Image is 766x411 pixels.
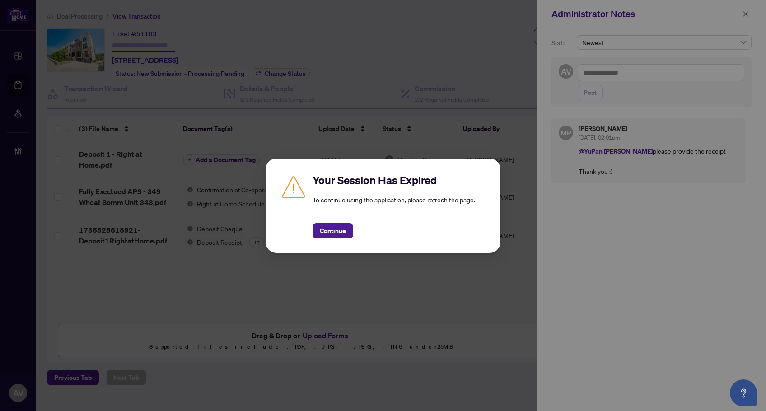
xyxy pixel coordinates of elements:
[313,173,486,238] div: To continue using the application, please refresh the page.
[730,379,757,406] button: Open asap
[280,173,307,200] img: Caution icon
[313,223,353,238] button: Continue
[320,224,346,238] span: Continue
[313,173,486,187] h2: Your Session Has Expired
